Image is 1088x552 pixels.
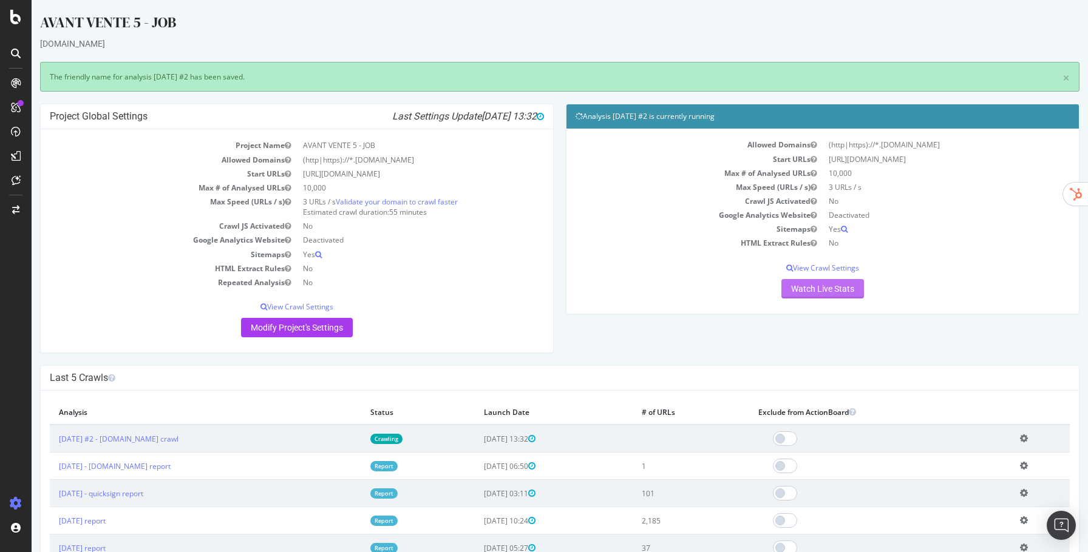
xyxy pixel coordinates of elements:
[339,434,371,444] a: Crawling
[18,195,265,219] td: Max Speed (URLs / s)
[544,152,791,166] td: Start URLs
[27,461,139,471] a: [DATE] - [DOMAIN_NAME] report
[544,110,1038,123] h4: Analysis [DATE] #2 is currently running
[265,181,512,195] td: 10,000
[544,166,791,180] td: Max # of Analysed URLs
[18,153,265,167] td: Allowed Domains
[265,138,512,152] td: AVANT VENTE 5 - JOB
[8,62,1048,92] div: The friendly name for analysis [DATE] #2 has been saved.
[452,434,504,444] span: [DATE] 13:32
[791,222,1038,236] td: Yes
[791,194,1038,208] td: No
[265,153,512,167] td: (http|https)://*.[DOMAIN_NAME]
[544,138,791,152] td: Allowed Domains
[18,181,265,195] td: Max # of Analysed URLs
[791,236,1038,250] td: No
[18,275,265,289] td: Repeated Analysis
[544,208,791,222] td: Google Analytics Website
[27,488,112,499] a: [DATE] - quicksign report
[18,167,265,181] td: Start URLs
[265,233,512,247] td: Deactivated
[8,38,1048,50] div: [DOMAIN_NAME]
[18,138,265,152] td: Project Name
[601,480,718,507] td: 101
[361,110,512,123] i: Last Settings Update
[791,138,1038,152] td: (http|https)://*.[DOMAIN_NAME]
[1047,511,1076,540] div: Open Intercom Messenger
[18,110,512,123] h4: Project Global Settings
[18,372,1038,384] h4: Last 5 Crawls
[265,275,512,289] td: No
[339,461,366,471] a: Report
[791,180,1038,194] td: 3 URLs / s
[452,488,504,499] span: [DATE] 03:11
[544,194,791,208] td: Crawl JS Activated
[27,516,74,526] a: [DATE] report
[601,400,718,425] th: # of URLs
[18,233,265,247] td: Google Analytics Website
[209,318,321,337] a: Modify Project's Settings
[339,516,366,526] a: Report
[330,400,443,425] th: Status
[265,261,512,275] td: No
[750,279,832,298] a: Watch Live Stats
[791,166,1038,180] td: 10,000
[265,195,512,219] td: 3 URLs / s Estimated crawl duration:
[339,488,366,499] a: Report
[304,197,426,207] a: Validate your domain to crawl faster
[450,110,512,122] span: [DATE] 13:32
[265,247,512,261] td: Yes
[18,400,330,425] th: Analysis
[18,261,265,275] td: HTML Extract Rules
[544,263,1038,273] p: View Crawl Settings
[18,247,265,261] td: Sitemaps
[443,400,601,425] th: Launch Date
[601,507,718,534] td: 2,185
[718,400,979,425] th: Exclude from ActionBoard
[452,516,504,526] span: [DATE] 10:24
[18,219,265,233] td: Crawl JS Activated
[601,453,718,480] td: 1
[8,12,1048,38] div: AVANT VENTE 5 - JOB
[1031,72,1038,84] a: ×
[791,152,1038,166] td: [URL][DOMAIN_NAME]
[791,208,1038,222] td: Deactivated
[452,461,504,471] span: [DATE] 06:50
[544,222,791,236] td: Sitemaps
[358,207,395,217] span: 55 minutes
[544,236,791,250] td: HTML Extract Rules
[265,219,512,233] td: No
[27,434,147,444] a: [DATE] #2 - [DOMAIN_NAME] crawl
[544,180,791,194] td: Max Speed (URLs / s)
[18,301,512,312] p: View Crawl Settings
[265,167,512,181] td: [URL][DOMAIN_NAME]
